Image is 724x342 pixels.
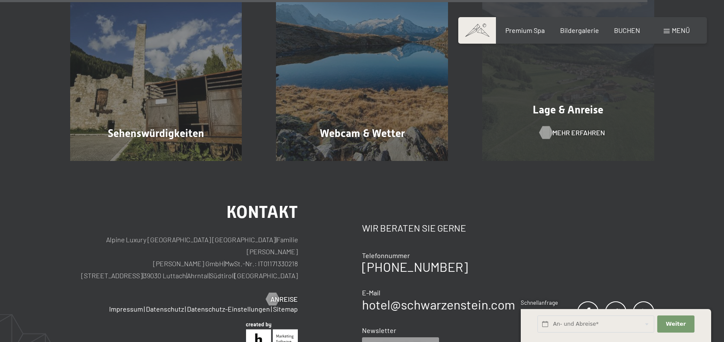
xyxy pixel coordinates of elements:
button: Weiter [657,315,694,333]
span: Webcam & Wetter [320,127,405,140]
span: Anreise [270,294,298,304]
a: [PHONE_NUMBER] [362,259,468,274]
span: Lage & Anreise [533,104,603,116]
span: | [185,305,186,313]
a: Anreise [266,294,298,304]
span: Mehr erfahren [552,128,605,137]
span: Kontakt [226,202,298,222]
span: | [234,271,234,280]
span: E-Mail [362,288,380,297]
a: Datenschutz-Einstellungen [187,305,270,313]
a: BUCHEN [614,26,640,34]
a: Sitemap [273,305,298,313]
span: Schnellanfrage [521,299,558,306]
span: | [224,259,225,268]
span: | [144,305,145,313]
span: Sehenswürdigkeiten [108,127,204,140]
span: Telefonnummer [362,251,410,259]
span: Weiter [666,320,686,328]
a: Bildergalerie [560,26,599,34]
a: Impressum [109,305,143,313]
a: hotel@schwarzenstein.com [362,297,515,312]
a: Premium Spa [505,26,545,34]
span: Newsletter [362,326,396,334]
span: | [186,271,187,280]
span: Menü [672,26,690,34]
span: | [209,271,210,280]
p: Alpine Luxury [GEOGRAPHIC_DATA] [GEOGRAPHIC_DATA] Familie [PERSON_NAME] [PERSON_NAME] GmbH MwSt.-... [70,234,298,282]
a: Datenschutz [146,305,184,313]
span: Wir beraten Sie gerne [362,222,466,233]
span: | [271,305,272,313]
